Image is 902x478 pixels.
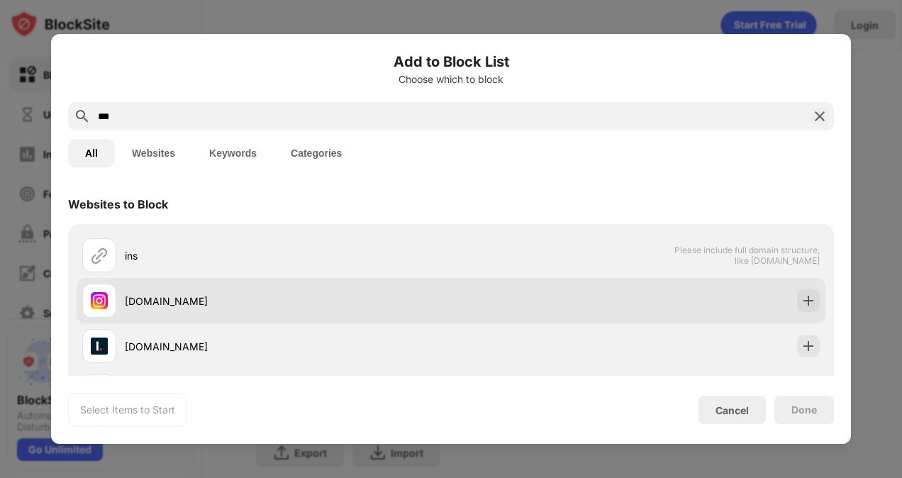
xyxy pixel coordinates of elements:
[91,247,108,264] img: url.svg
[125,294,451,309] div: [DOMAIN_NAME]
[125,339,451,354] div: [DOMAIN_NAME]
[91,292,108,309] img: favicons
[68,197,168,211] div: Websites to Block
[68,74,834,85] div: Choose which to block
[674,245,820,266] span: Please include full domain structure, like [DOMAIN_NAME]
[68,139,115,167] button: All
[91,338,108,355] img: favicons
[274,139,359,167] button: Categories
[192,139,274,167] button: Keywords
[68,51,834,72] h6: Add to Block List
[115,139,192,167] button: Websites
[74,108,91,125] img: search.svg
[80,403,175,417] div: Select Items to Start
[716,404,749,416] div: Cancel
[811,108,828,125] img: search-close
[791,404,817,416] div: Done
[125,248,451,263] div: ins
